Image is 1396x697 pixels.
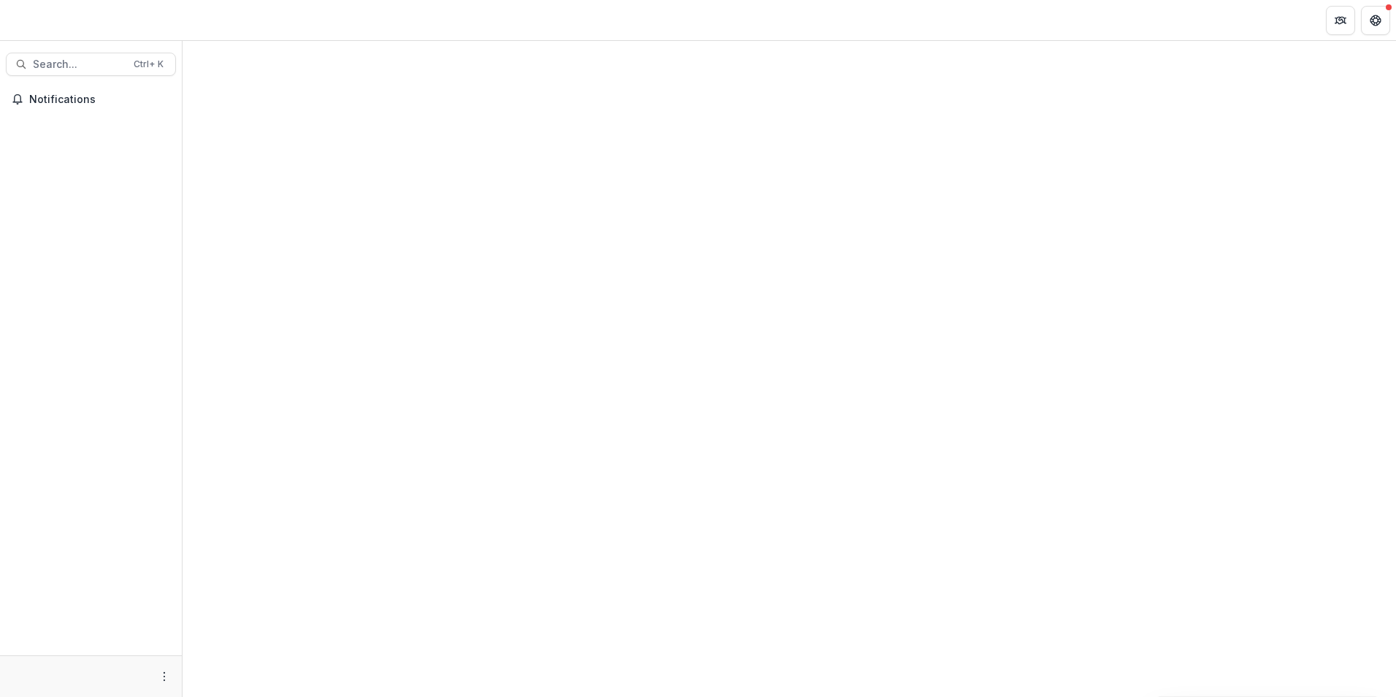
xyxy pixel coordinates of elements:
span: Search... [33,58,125,71]
span: Notifications [29,94,170,106]
button: Get Help [1361,6,1390,35]
nav: breadcrumb [188,9,250,31]
button: Search... [6,53,176,76]
button: Notifications [6,88,176,111]
button: More [156,668,173,685]
div: Ctrl + K [131,56,166,72]
button: Partners [1326,6,1355,35]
